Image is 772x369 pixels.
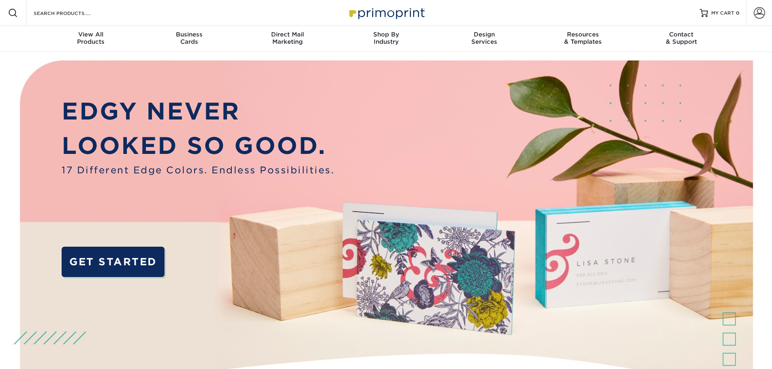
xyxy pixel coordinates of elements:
span: MY CART [711,10,734,17]
div: Industry [337,31,435,45]
a: BusinessCards [140,26,238,52]
input: SEARCH PRODUCTS..... [33,8,112,18]
a: DesignServices [435,26,534,52]
div: & Templates [534,31,632,45]
span: View All [42,31,140,38]
div: Services [435,31,534,45]
div: Cards [140,31,238,45]
span: Contact [632,31,731,38]
a: View AllProducts [42,26,140,52]
p: LOOKED SO GOOD. [62,128,334,163]
a: Resources& Templates [534,26,632,52]
a: Direct MailMarketing [238,26,337,52]
span: 17 Different Edge Colors. Endless Possibilities. [62,163,334,177]
a: Shop ByIndustry [337,26,435,52]
div: Marketing [238,31,337,45]
span: Design [435,31,534,38]
span: 0 [736,10,740,16]
span: Business [140,31,238,38]
div: Products [42,31,140,45]
div: & Support [632,31,731,45]
a: Contact& Support [632,26,731,52]
a: GET STARTED [62,247,164,277]
span: Resources [534,31,632,38]
p: EDGY NEVER [62,94,334,129]
span: Direct Mail [238,31,337,38]
img: Primoprint [346,4,427,21]
span: Shop By [337,31,435,38]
